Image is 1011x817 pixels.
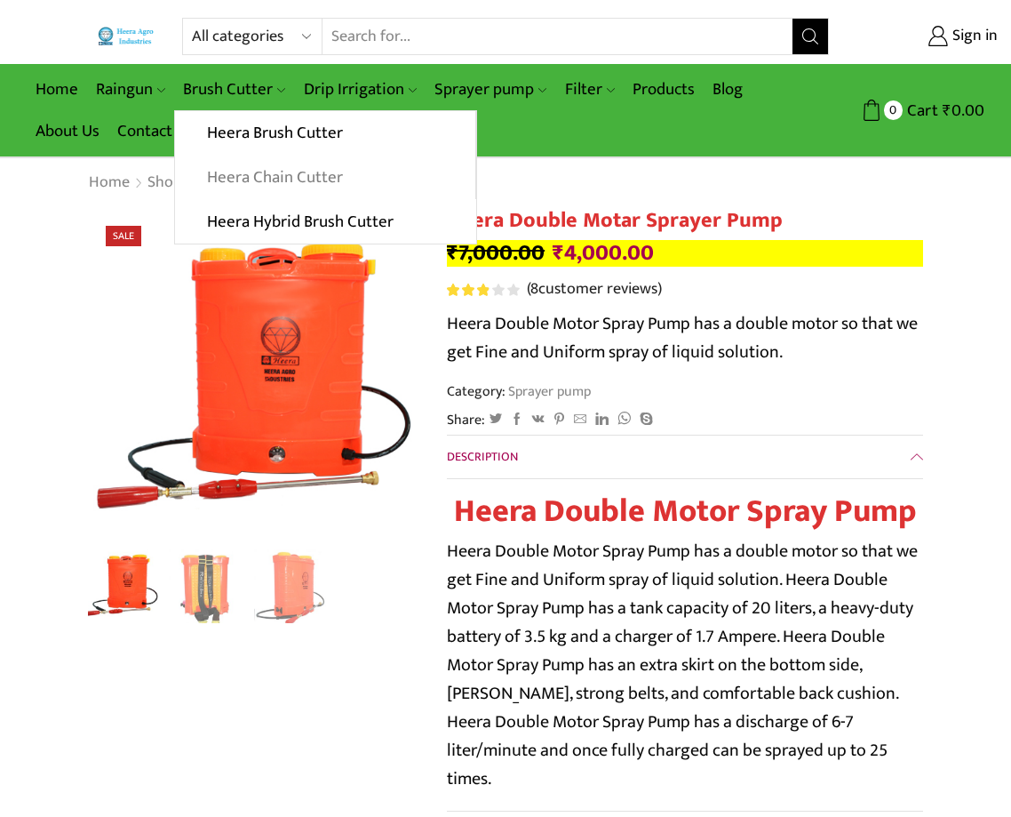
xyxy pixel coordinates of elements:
button: Search button [792,19,828,54]
div: 1 / 3 [88,208,420,541]
span: Share: [447,410,485,430]
a: Raingun [87,68,174,110]
a: Sprayer pump [426,68,555,110]
span: Sign in [948,25,998,48]
nav: Breadcrumb [88,172,296,195]
a: IMG_4882 [254,549,330,626]
bdi: 4,000.00 [553,235,654,271]
a: Filter [556,68,624,110]
a: Heera Chain Cutter [175,156,474,200]
span: ₹ [553,235,564,271]
span: ₹ [447,235,458,271]
a: Shop [147,172,183,195]
a: Home [88,172,131,195]
span: Rated out of 5 based on customer ratings [447,284,489,296]
a: Description [447,436,923,478]
p: Heera Double Motor Spray Pump has a double motor so that we get Fine and Uniform spray of liquid ... [447,537,923,793]
span: 0 [884,100,903,119]
span: Sale [106,226,141,246]
span: Description [447,446,518,467]
a: Heera Brush Cutter [175,111,474,156]
a: Sign in [856,20,998,52]
a: 0 Cart ₹0.00 [847,94,984,127]
input: Search for... [322,19,792,54]
a: About Us [27,110,108,152]
a: Brush Cutter [174,68,294,110]
a: IMG_4885 [169,549,245,626]
span: 8 [447,284,522,296]
span: Category: [447,381,591,402]
a: Home [27,68,87,110]
bdi: 7,000.00 [447,235,545,271]
a: (8customer reviews) [527,278,662,301]
strong: Heera Double Motor Spray Pump [454,485,917,538]
a: Contact Us [108,110,203,152]
a: Heera Hybrid Brush Cutter [175,199,475,244]
div: Rated 2.88 out of 5 [447,284,519,296]
span: Cart [903,99,938,123]
li: 3 / 3 [254,549,330,623]
span: ₹ [943,97,951,124]
bdi: 0.00 [943,97,984,124]
h1: Heera Double Motar Sprayer Pump [447,208,923,234]
a: Drip Irrigation [295,68,426,110]
li: 2 / 3 [169,549,245,623]
a: Blog [704,68,752,110]
img: Double Motor Spray Pump [84,547,160,623]
p: Heera Double Motor Spray Pump has a double motor so that we get Fine and Uniform spray of liquid ... [447,309,923,366]
li: 1 / 3 [84,549,160,623]
a: Products [624,68,704,110]
span: 8 [530,276,538,302]
a: Sprayer pump [505,380,591,403]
